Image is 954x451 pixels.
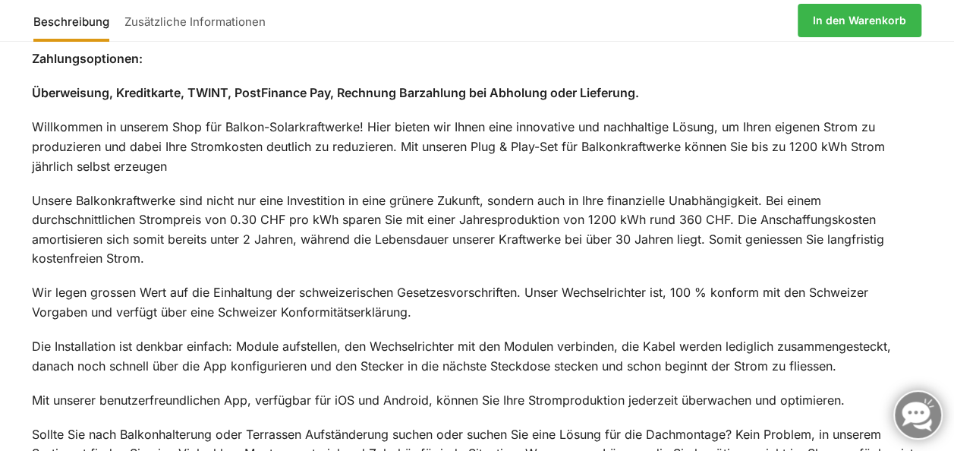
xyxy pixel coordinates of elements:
strong: Überweisung, Kreditkarte, TWINT, PostFinance Pay, Rechnung Barzahlung bei Abholung oder Lieferung. [32,85,639,100]
p: Willkommen in unserem Shop für Balkon-Solarkraftwerke! Hier bieten wir Ihnen eine innovative und ... [32,118,922,176]
p: Die Installation ist denkbar einfach: Module aufstellen, den Wechselrichter mit den Modulen verbi... [32,337,922,376]
p: Unsere Balkonkraftwerke sind nicht nur eine Investition in eine grünere Zukunft, sondern auch in ... [32,191,922,269]
p: Wir legen grossen Wert auf die Einhaltung der schweizerischen Gesetzesvorschriften. Unser Wechsel... [32,283,922,322]
strong: Zahlungsoptionen: [32,51,143,66]
p: Mit unserer benutzerfreundlichen App, verfügbar für iOS und Android, können Sie Ihre Stromprodukt... [32,391,922,411]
